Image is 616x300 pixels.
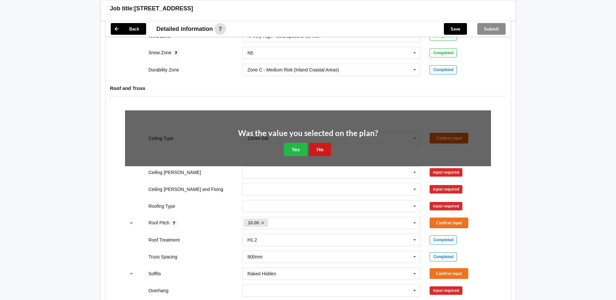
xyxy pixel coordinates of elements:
div: Completed [430,65,457,74]
button: Back [111,23,146,35]
label: Truss Spacing [148,254,177,259]
div: Input required [430,185,462,194]
h2: Was the value you selected on the plan? [238,128,378,138]
div: Completed [430,252,457,261]
button: Confirm input [430,268,468,279]
div: Completed [430,235,457,244]
label: Snow Zone [148,50,173,55]
label: Ceiling [PERSON_NAME] and Fixing [148,187,223,192]
div: Completed [430,48,457,57]
div: N5 [247,51,253,55]
div: 900mm [247,255,263,259]
button: No [309,143,331,156]
label: Roofing Type [148,204,175,209]
div: Input required [430,168,462,177]
a: 10.00 [244,219,268,227]
label: Roof Pitch [148,220,170,225]
span: Detailed information [157,26,213,32]
label: Soffits [148,271,161,276]
button: reference-toggle [125,217,138,229]
button: Save [444,23,467,35]
div: Raked Hidden [247,271,276,276]
label: Overhang [148,288,168,293]
h4: Roof and Truss [110,85,506,91]
div: Zone C - Medium Risk (Inland Coastal Areas) [247,68,339,72]
button: reference-toggle [125,268,138,280]
h3: [STREET_ADDRESS] [134,5,193,12]
div: Input required [430,286,462,295]
button: Confirm input [430,218,468,228]
div: Input required [430,202,462,210]
h3: Job title: [110,5,134,12]
label: Ceiling [PERSON_NAME] [148,170,201,175]
button: Yes [284,143,308,156]
label: Durability Zone [148,67,179,72]
div: 4. Very High - wind speed of 50 m/s [247,34,319,38]
div: H1.2 [247,238,257,242]
label: Roof Treatment [148,237,180,243]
